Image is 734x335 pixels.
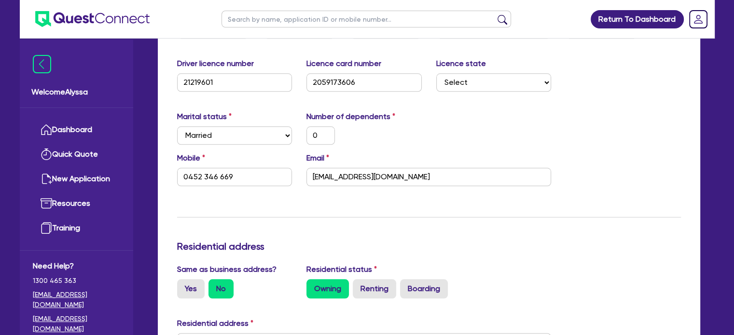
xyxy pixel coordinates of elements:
[222,11,511,27] input: Search by name, application ID or mobile number...
[177,58,254,69] label: Driver licence number
[436,58,486,69] label: Licence state
[33,55,51,73] img: icon-menu-close
[177,264,277,275] label: Same as business address?
[353,279,396,298] label: Renting
[41,198,52,209] img: resources
[33,216,120,241] a: Training
[33,191,120,216] a: Resources
[306,152,329,164] label: Email
[208,279,234,298] label: No
[33,118,120,142] a: Dashboard
[177,318,253,329] label: Residential address
[400,279,448,298] label: Boarding
[33,260,120,272] span: Need Help?
[177,111,232,122] label: Marital status
[33,276,120,286] span: 1300 465 363
[35,11,150,27] img: quest-connect-logo-blue
[33,290,120,310] a: [EMAIL_ADDRESS][DOMAIN_NAME]
[306,58,381,69] label: Licence card number
[591,10,684,28] a: Return To Dashboard
[177,241,681,252] h3: Residential address
[306,279,349,298] label: Owning
[31,86,122,98] span: Welcome Alyssa
[41,222,52,234] img: training
[41,173,52,185] img: new-application
[33,314,120,334] a: [EMAIL_ADDRESS][DOMAIN_NAME]
[306,111,395,122] label: Number of dependents
[177,279,205,298] label: Yes
[177,152,205,164] label: Mobile
[41,148,52,160] img: quick-quote
[33,167,120,191] a: New Application
[306,264,377,275] label: Residential status
[33,142,120,167] a: Quick Quote
[686,7,711,32] a: Dropdown toggle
